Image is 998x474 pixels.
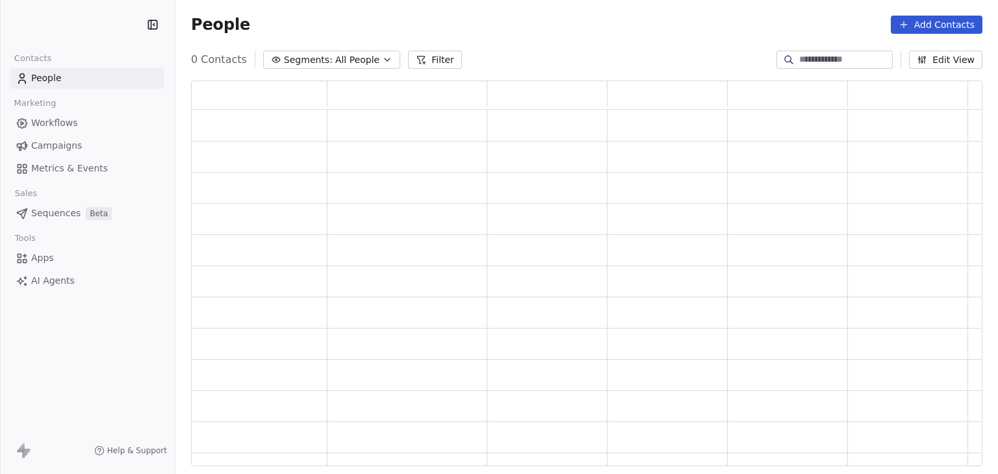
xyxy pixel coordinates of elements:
[10,68,164,89] a: People
[31,251,54,265] span: Apps
[31,139,82,153] span: Campaigns
[10,270,164,292] a: AI Agents
[191,52,247,68] span: 0 Contacts
[10,135,164,156] a: Campaigns
[9,229,41,248] span: Tools
[891,16,982,34] button: Add Contacts
[9,184,43,203] span: Sales
[408,51,462,69] button: Filter
[909,51,982,69] button: Edit View
[191,15,250,34] span: People
[10,247,164,269] a: Apps
[8,49,57,68] span: Contacts
[31,116,78,130] span: Workflows
[31,206,81,220] span: Sequences
[10,158,164,179] a: Metrics & Events
[31,162,108,175] span: Metrics & Events
[335,53,379,67] span: All People
[86,207,112,220] span: Beta
[8,94,62,113] span: Marketing
[31,71,62,85] span: People
[94,445,167,456] a: Help & Support
[10,112,164,134] a: Workflows
[31,274,75,288] span: AI Agents
[10,203,164,224] a: SequencesBeta
[107,445,167,456] span: Help & Support
[284,53,333,67] span: Segments:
